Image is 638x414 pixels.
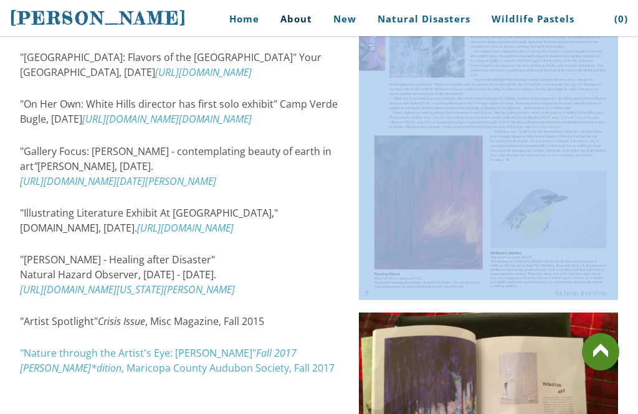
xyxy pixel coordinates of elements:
[211,5,269,33] a: Home
[20,174,216,188] a: [URL][DOMAIN_NAME][DATE][PERSON_NAME]
[605,5,628,33] a: (0)
[20,314,340,329] div: "Artist Spotlight" , Misc Magazine, Fall 2015
[20,159,216,188] em: ​
[20,96,340,126] div: "On Her Own: White Hills director has first solo exhibit" Camp Verde Bugle, [DATE]
[618,12,624,25] span: 0
[10,7,187,29] span: [PERSON_NAME]
[20,346,335,375] a: "Nature through the Artist's Eye: [PERSON_NAME]"Fall 2017 [PERSON_NAME]*dition, Maricopa County A...
[137,221,234,235] a: [URL][DOMAIN_NAME]
[20,252,340,297] div: "[PERSON_NAME] - Healing after Disaster" Natural Hazard Observer, [DATE] - [DATE].
[324,5,366,33] a: New
[482,5,584,33] a: Wildlife Pastels
[20,50,340,80] div: "[GEOGRAPHIC_DATA]: Flavors of the [GEOGRAPHIC_DATA]" Your [GEOGRAPHIC_DATA], [DATE]
[10,6,187,30] a: [PERSON_NAME]
[20,346,297,375] em: Fall 2017 [PERSON_NAME]*dition
[271,5,321,33] a: About
[98,314,145,328] em: Crisis Issue
[82,112,252,126] a: [URL][DOMAIN_NAME][DOMAIN_NAME]
[20,205,340,235] div: "Illustrating Literature Exhibit At [GEOGRAPHIC_DATA]," [DOMAIN_NAME], [DATE].
[155,65,252,79] a: [URL][DOMAIN_NAME]
[20,283,235,296] a: [URL][DOMAIN_NAME][US_STATE][PERSON_NAME]
[34,159,37,173] em: "
[20,144,340,189] div: "Gallery Focus: [PERSON_NAME] - contemplating beauty of earth in art [PERSON_NAME], [DATE].
[368,5,480,33] a: Natural Disasters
